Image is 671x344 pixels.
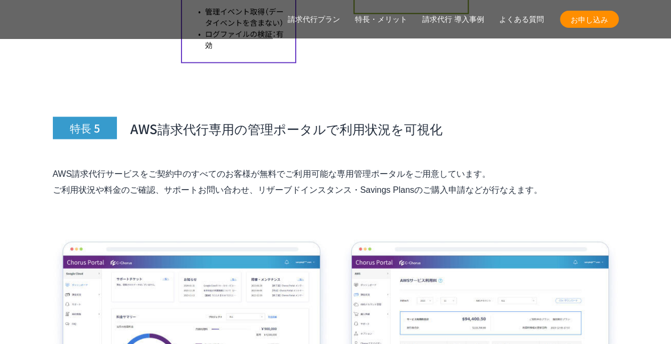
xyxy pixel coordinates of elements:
a: 特長・メリット [355,14,407,25]
span: AWS請求代行専用の管理ポータルで利用状況を可視化 [130,120,443,138]
a: お申し込み [560,11,619,28]
span: お申し込み [560,14,619,25]
span: 特長 5 [53,117,117,139]
a: よくある質問 [499,14,544,25]
a: 請求代行プラン [288,14,340,25]
a: 請求代行 導入事例 [422,14,484,25]
p: AWS請求代行サービスをご契約中のすべてのお客様が無料でご利用可能な専用管理ポータルをご用意しています。 ご利用状況や料金のご確認、サポートお問い合わせ、リザーブドインスタンス・Savings ... [53,166,619,198]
